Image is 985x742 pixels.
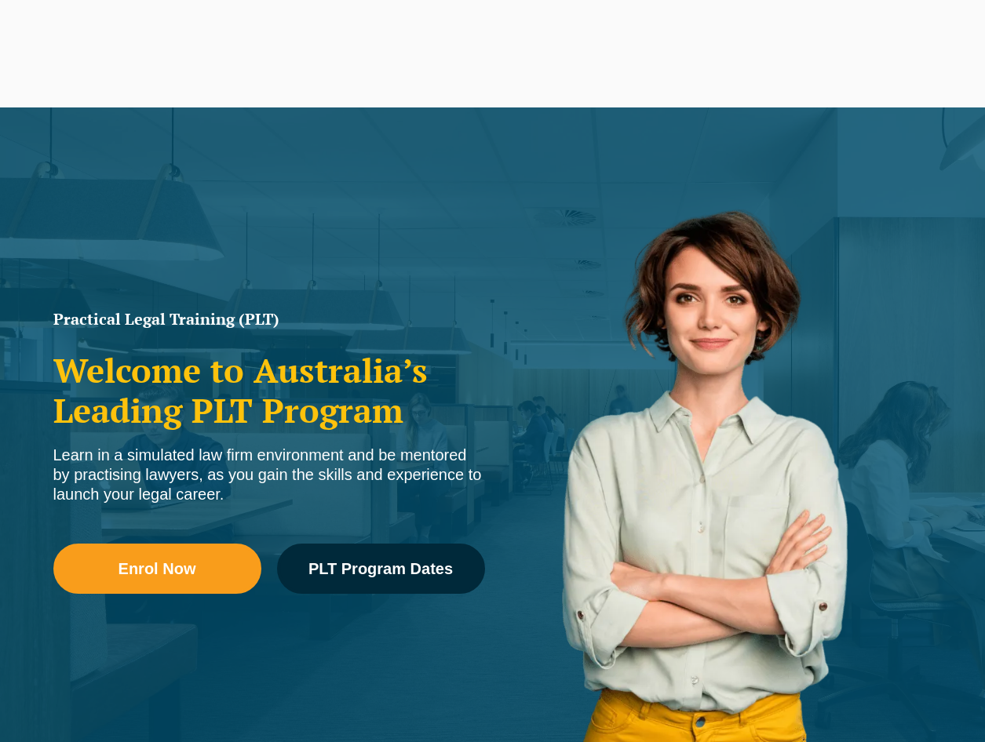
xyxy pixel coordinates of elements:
[53,446,485,504] div: Learn in a simulated law firm environment and be mentored by practising lawyers, as you gain the ...
[53,351,485,430] h2: Welcome to Australia’s Leading PLT Program
[308,561,453,577] span: PLT Program Dates
[277,544,485,594] a: PLT Program Dates
[119,561,196,577] span: Enrol Now
[53,311,485,327] h1: Practical Legal Training (PLT)
[53,544,261,594] a: Enrol Now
